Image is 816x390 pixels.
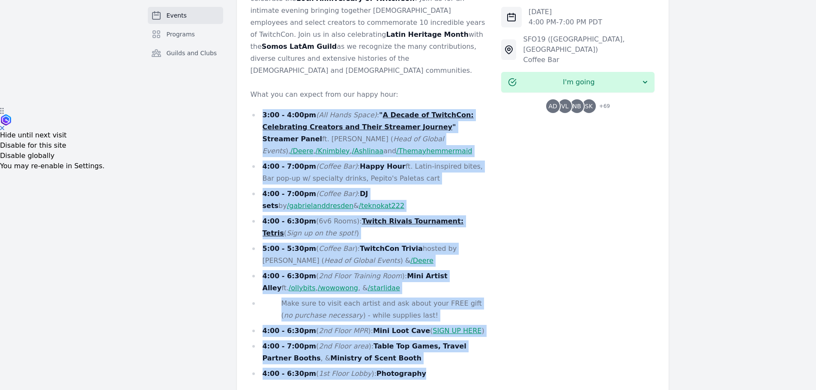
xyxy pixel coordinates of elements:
[379,111,383,119] strong: "
[318,284,358,292] a: /wowowong
[263,327,317,335] strong: 4:00 - 6:30pm
[319,272,402,280] em: 2nd Floor Training Room
[287,202,354,210] a: /gabrielanddresden
[316,111,377,119] em: (All Hands Space)
[148,45,223,62] a: Guilds and Clubs
[594,101,610,113] span: + 69
[360,244,423,253] strong: TwitchCon Trivia
[573,103,581,109] span: NB
[373,327,430,335] strong: Mini Loot Cave
[548,103,557,109] span: AD
[330,354,421,362] strong: Ministry of Scent Booth
[352,147,383,155] a: /Ashlinaa
[263,217,317,225] strong: 4:00 - 6:30pm
[251,368,488,380] li: ( ):
[262,42,337,51] strong: Somos LatAm Guild
[263,244,317,253] strong: 5:00 - 5:30pm
[368,284,400,292] a: /starlidae
[263,272,317,280] strong: 4:00 - 6:30pm
[517,77,641,87] span: I'm going
[529,7,602,17] p: [DATE]
[263,135,323,143] strong: Streamer Panel
[251,89,488,101] p: What you can expect from our happy hour:
[561,103,568,109] span: VL
[148,26,223,43] a: Programs
[167,30,195,39] span: Programs
[263,162,317,170] strong: 4:00 - 7:00pm
[251,109,488,157] li: : ft. [PERSON_NAME] ( ), , , and
[523,55,655,65] div: Coffee Bar
[263,272,448,292] strong: Mini Artist Alley
[251,243,488,267] li: ( ): hosted by [PERSON_NAME] ( ) &
[529,17,602,27] p: 4:00 PM - 7:00 PM PDT
[319,369,371,378] em: 1st Floor Lobby
[263,111,317,119] strong: 3:00 - 4:00pm
[251,340,488,364] li: ( ): , &
[148,7,223,24] a: Events
[251,298,488,322] li: Make sure to visit each artist and ask about your FREE gift ( ) - while supplies last!
[148,7,223,75] nav: Sidebar
[287,229,356,237] em: Sign up on the spot!
[316,190,358,198] em: (Coffee Bar)
[316,147,350,155] a: /Knimbley
[374,342,441,350] strong: Table Top Games,
[501,72,655,92] button: I'm going
[585,103,593,109] span: SK
[319,327,368,335] em: 2nd Floor MPR
[251,325,488,337] li: ( ): ( )
[263,190,317,198] strong: 4:00 - 7:00pm
[263,135,444,155] em: Head of Global Events
[386,30,469,39] strong: Latin Heritage Month
[377,369,426,378] strong: Photography
[316,162,358,170] em: (Coffee Bar)
[284,311,363,319] em: no purchase necessary
[396,147,472,155] a: /Themayhemmermaid
[251,215,488,239] li: (6v6 Rooms): ( )
[359,202,404,210] a: /teknokat222
[360,162,406,170] strong: Happy Hour
[324,256,401,265] em: Head of Global Events
[289,284,316,292] a: /ollybits
[433,327,481,335] a: SIGN UP HERE
[523,34,655,55] div: SFO19 ([GEOGRAPHIC_DATA], [GEOGRAPHIC_DATA])
[263,369,317,378] strong: 4:00 - 6:30pm
[251,161,488,185] li: : ft. Latin-inspired bites, Bar pop-up w/ specialty drinks, Pepito's Paletas cart
[319,244,355,253] em: Coffee Bar
[251,188,488,212] li: : by &
[410,256,433,265] a: /Deere
[251,270,488,294] li: ( ): ft. , , &
[452,123,456,131] strong: "
[167,49,217,57] span: Guilds and Clubs
[290,147,313,155] a: /Deere
[319,342,368,350] em: 2nd Floor area
[167,11,187,20] span: Events
[263,342,317,350] strong: 4:00 - 7:00pm
[263,217,464,237] a: Twitch Rivals Tournament: Tetris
